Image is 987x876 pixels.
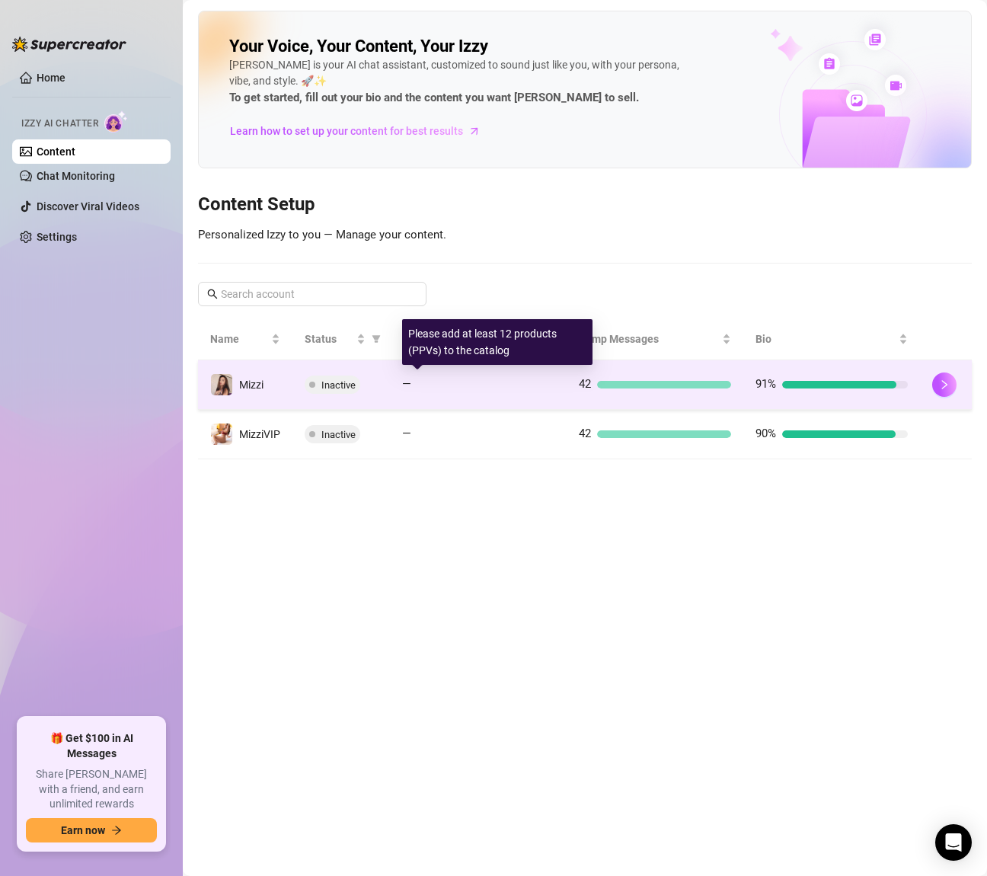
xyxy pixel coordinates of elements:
th: Bump Messages [567,318,743,360]
span: search [207,289,218,299]
span: Status [305,331,353,347]
span: Personalized Izzy to you — Manage your content. [198,228,446,241]
button: Earn nowarrow-right [26,818,157,842]
span: Inactive [321,379,356,391]
div: [PERSON_NAME] is your AI chat assistant, customized to sound just like you, with your persona, vi... [229,57,686,107]
span: Bio [755,331,896,347]
h3: Content Setup [198,193,972,217]
strong: To get started, fill out your bio and the content you want [PERSON_NAME] to sell. [229,91,639,104]
a: Settings [37,231,77,243]
img: ai-chatter-content-library-cLFOSyPT.png [735,12,971,168]
input: Search account [221,286,405,302]
span: filter [372,334,381,344]
span: 42 [579,427,591,440]
a: Chat Monitoring [37,170,115,182]
h2: Your Voice, Your Content, Your Izzy [229,36,488,57]
span: — [402,377,411,391]
a: Learn how to set up your content for best results [229,119,492,143]
span: Izzy AI Chatter [21,117,98,131]
a: Home [37,72,65,84]
th: Bio [743,318,920,360]
span: Name [210,331,268,347]
img: logo-BBDzfeDw.svg [12,37,126,52]
div: Open Intercom Messenger [935,824,972,861]
span: Inactive [321,429,356,440]
span: right [939,379,950,390]
span: filter [369,328,384,350]
span: — [402,427,411,440]
img: MizziVIP [211,424,232,445]
span: Mizzi [239,379,264,391]
span: Bump Messages [579,331,719,347]
span: 🎁 Get $100 in AI Messages [26,731,157,761]
button: right [932,372,957,397]
th: Status [292,318,390,360]
span: MizziVIP [239,428,280,440]
span: arrow-right [467,123,482,139]
span: 90% [755,427,776,440]
a: Content [37,145,75,158]
img: Mizzi [211,374,232,395]
th: Products [390,318,567,360]
span: 42 [579,377,591,391]
div: Please add at least 12 products (PPVs) to the catalog [402,319,593,365]
span: Earn now [61,824,105,836]
a: Discover Viral Videos [37,200,139,213]
span: 91% [755,377,776,391]
span: Learn how to set up your content for best results [230,123,463,139]
span: arrow-right [111,825,122,836]
th: Name [198,318,292,360]
img: AI Chatter [104,110,128,133]
span: Share [PERSON_NAME] with a friend, and earn unlimited rewards [26,767,157,812]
